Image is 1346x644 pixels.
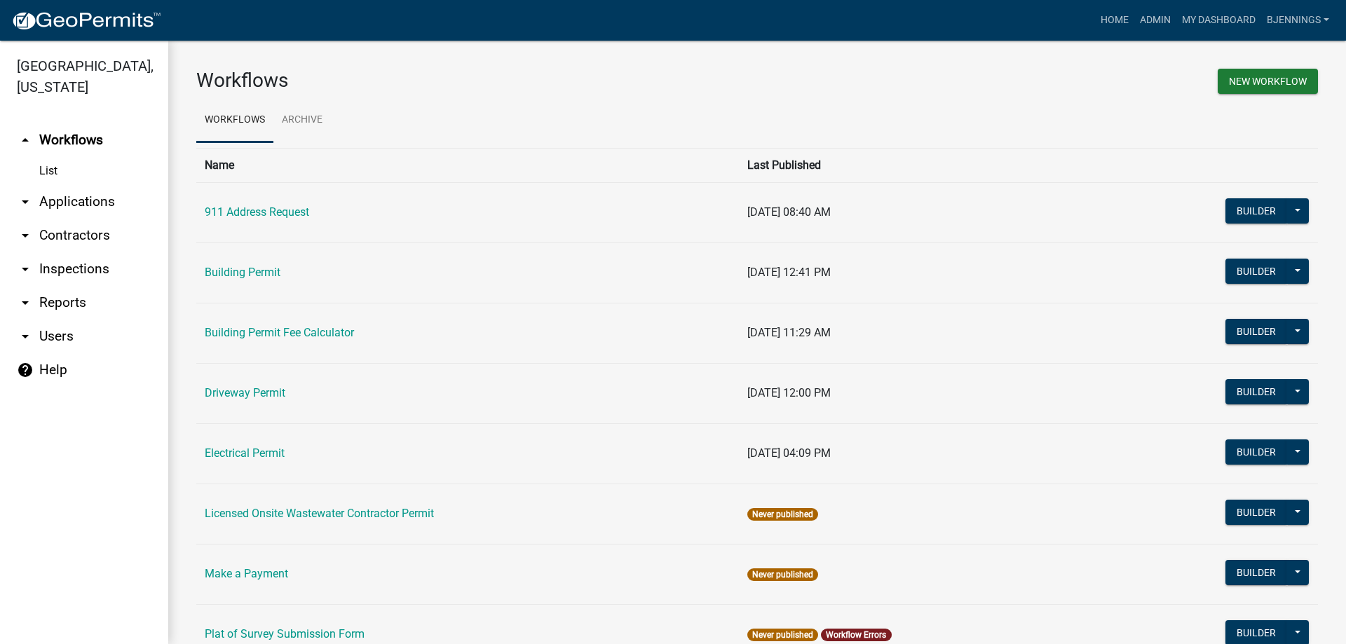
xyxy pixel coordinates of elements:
[747,386,831,399] span: [DATE] 12:00 PM
[1225,319,1287,344] button: Builder
[17,261,34,278] i: arrow_drop_down
[747,205,831,219] span: [DATE] 08:40 AM
[196,148,739,182] th: Name
[205,386,285,399] a: Driveway Permit
[747,568,818,581] span: Never published
[17,132,34,149] i: arrow_drop_up
[747,266,831,279] span: [DATE] 12:41 PM
[739,148,1094,182] th: Last Published
[1225,198,1287,224] button: Builder
[1225,500,1287,525] button: Builder
[205,326,354,339] a: Building Permit Fee Calculator
[1095,7,1134,34] a: Home
[747,508,818,521] span: Never published
[205,567,288,580] a: Make a Payment
[1261,7,1335,34] a: bjennings
[205,507,434,520] a: Licensed Onsite Wastewater Contractor Permit
[826,630,886,640] a: Workflow Errors
[273,98,331,143] a: Archive
[1176,7,1261,34] a: My Dashboard
[205,446,285,460] a: Electrical Permit
[196,98,273,143] a: Workflows
[17,362,34,378] i: help
[1225,379,1287,404] button: Builder
[17,328,34,345] i: arrow_drop_down
[1134,7,1176,34] a: Admin
[1225,560,1287,585] button: Builder
[17,193,34,210] i: arrow_drop_down
[1218,69,1318,94] button: New Workflow
[747,629,818,641] span: Never published
[17,294,34,311] i: arrow_drop_down
[1225,259,1287,284] button: Builder
[747,446,831,460] span: [DATE] 04:09 PM
[205,266,280,279] a: Building Permit
[205,627,365,640] a: Plat of Survey Submission Form
[196,69,747,93] h3: Workflows
[747,326,831,339] span: [DATE] 11:29 AM
[1225,439,1287,465] button: Builder
[205,205,309,219] a: 911 Address Request
[17,227,34,244] i: arrow_drop_down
